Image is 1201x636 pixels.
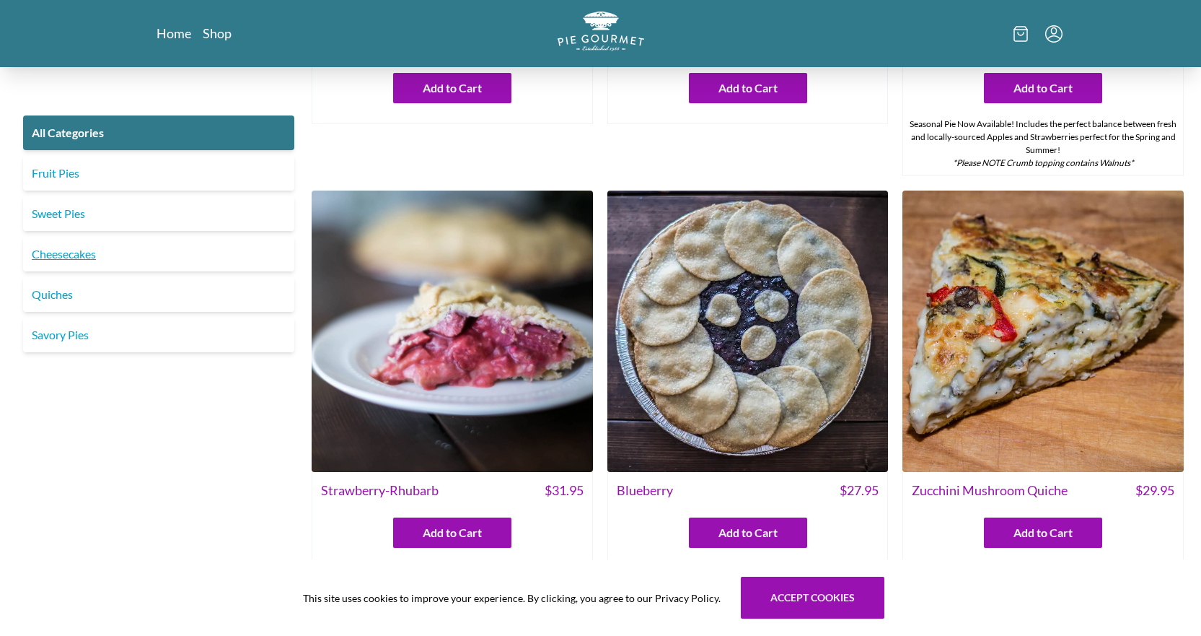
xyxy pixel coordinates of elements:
[23,196,294,231] a: Sweet Pies
[953,157,1134,168] em: *Please NOTE Crumb topping contains Walnuts*
[157,25,191,42] a: Home
[903,557,1183,607] div: Fresh slices of zucchini and mushrooms, thinly sliced onions, fresh eggs, mozzarella and parmesan...
[23,116,294,150] a: All Categories
[984,518,1102,548] button: Add to Cart
[393,73,511,103] button: Add to Cart
[393,518,511,548] button: Add to Cart
[689,73,807,103] button: Add to Cart
[840,481,879,500] span: $ 27.95
[545,481,584,500] span: $ 31.95
[203,25,232,42] a: Shop
[312,557,592,594] div: Seasonal Favorite! Now Available!
[607,191,889,472] img: Blueberry
[984,73,1102,103] button: Add to Cart
[718,79,778,97] span: Add to Cart
[321,481,439,500] span: Strawberry-Rhubarb
[558,12,644,51] img: logo
[741,577,884,619] button: Accept cookies
[902,191,1184,472] img: Zucchini Mushroom Quiche
[23,156,294,191] a: Fruit Pies
[303,591,721,606] span: This site uses cookies to improve your experience. By clicking, you agree to our Privacy Policy.
[1013,524,1073,541] span: Add to Cart
[23,318,294,352] a: Savory Pies
[912,481,1068,500] span: Zucchini Mushroom Quiche
[23,237,294,271] a: Cheesecakes
[23,277,294,312] a: Quiches
[1013,79,1073,97] span: Add to Cart
[312,191,593,472] img: Strawberry-Rhubarb
[423,524,482,541] span: Add to Cart
[718,524,778,541] span: Add to Cart
[689,518,807,548] button: Add to Cart
[558,12,644,56] a: Logo
[1045,25,1063,43] button: Menu
[423,79,482,97] span: Add to Cart
[1135,481,1174,500] span: $ 29.95
[617,481,673,500] span: Blueberry
[903,112,1183,175] div: Seasonal Pie Now Available! Includes the perfect balance between fresh and locally-sourced Apples...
